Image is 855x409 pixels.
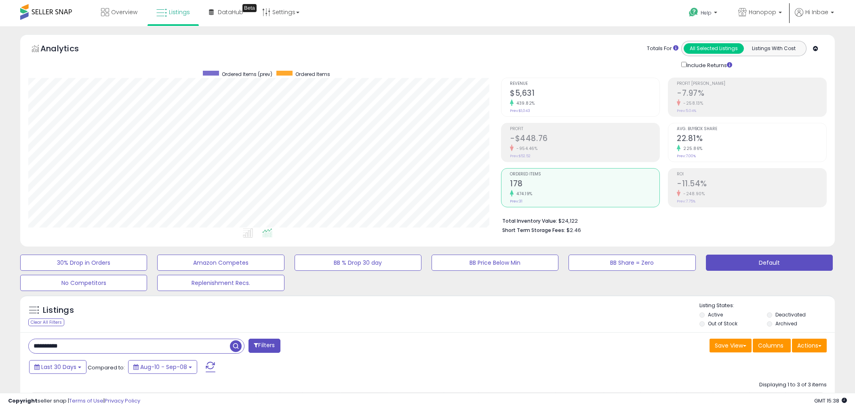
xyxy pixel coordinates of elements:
[569,255,695,271] button: BB Share = Zero
[805,8,828,16] span: Hi Inbae
[684,43,744,54] button: All Selected Listings
[677,179,826,190] h2: -11.54%
[40,43,95,56] h5: Analytics
[677,82,826,86] span: Profit [PERSON_NAME]
[502,215,821,225] li: $24,122
[510,108,530,113] small: Prev: $1,043
[792,339,827,352] button: Actions
[699,302,835,310] p: Listing States:
[502,227,565,234] b: Short Term Storage Fees:
[675,60,742,70] div: Include Returns
[708,320,737,327] label: Out of Stock
[680,100,703,106] small: -258.13%
[680,191,705,197] small: -248.90%
[510,89,659,99] h2: $5,631
[20,275,147,291] button: No Competitors
[510,134,659,145] h2: -$448.76
[514,145,537,152] small: -954.46%
[701,9,712,16] span: Help
[677,172,826,177] span: ROI
[677,108,696,113] small: Prev: 5.04%
[8,397,140,405] div: seller snap | |
[157,255,284,271] button: Amazon Competes
[677,199,695,204] small: Prev: 7.75%
[510,179,659,190] h2: 178
[8,397,38,405] strong: Copyright
[169,8,190,16] span: Listings
[758,342,783,350] span: Columns
[502,217,557,224] b: Total Inventory Value:
[814,397,847,405] span: 2025-10-9 15:38 GMT
[88,364,125,371] span: Compared to:
[710,339,752,352] button: Save View
[28,318,64,326] div: Clear All Filters
[43,305,74,316] h5: Listings
[689,7,699,17] i: Get Help
[682,1,725,26] a: Help
[706,255,833,271] button: Default
[759,381,827,389] div: Displaying 1 to 3 of 3 items
[69,397,103,405] a: Terms of Use
[775,320,797,327] label: Archived
[566,226,581,234] span: $2.46
[775,311,806,318] label: Deactivated
[795,8,834,26] a: Hi Inbae
[20,255,147,271] button: 30% Drop in Orders
[105,397,140,405] a: Privacy Policy
[677,127,826,131] span: Avg. Buybox Share
[222,71,272,78] span: Ordered Items (prev)
[295,255,421,271] button: BB % Drop 30 day
[749,8,776,16] span: Hanopop
[248,339,280,353] button: Filters
[111,8,137,16] span: Overview
[29,360,86,374] button: Last 30 Days
[514,100,535,106] small: 439.82%
[242,4,257,12] div: Tooltip anchor
[128,360,197,374] button: Aug-10 - Sep-08
[510,127,659,131] span: Profit
[753,339,791,352] button: Columns
[157,275,284,291] button: Replenishment Recs.
[677,89,826,99] h2: -7.97%
[218,8,243,16] span: DataHub
[510,82,659,86] span: Revenue
[743,43,804,54] button: Listings With Cost
[295,71,330,78] span: Ordered Items
[677,154,696,158] small: Prev: 7.00%
[647,45,678,53] div: Totals For
[510,172,659,177] span: Ordered Items
[510,199,522,204] small: Prev: 31
[432,255,558,271] button: BB Price Below Min
[510,154,531,158] small: Prev: $52.52
[708,311,723,318] label: Active
[140,363,187,371] span: Aug-10 - Sep-08
[680,145,703,152] small: 225.86%
[677,134,826,145] h2: 22.81%
[41,363,76,371] span: Last 30 Days
[514,191,533,197] small: 474.19%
